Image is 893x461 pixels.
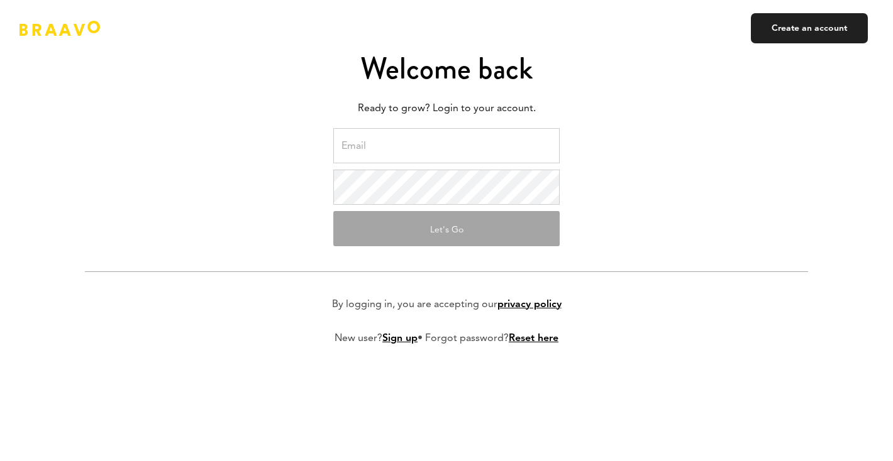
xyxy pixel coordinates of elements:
[335,331,558,346] p: New user? • Forgot password?
[332,297,562,312] p: By logging in, you are accepting our
[360,47,533,90] span: Welcome back
[751,13,868,43] a: Create an account
[382,334,418,344] a: Sign up
[85,99,808,118] p: Ready to grow? Login to your account.
[333,128,560,163] input: Email
[509,334,558,344] a: Reset here
[333,211,560,246] button: Let's Go
[497,300,562,310] a: privacy policy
